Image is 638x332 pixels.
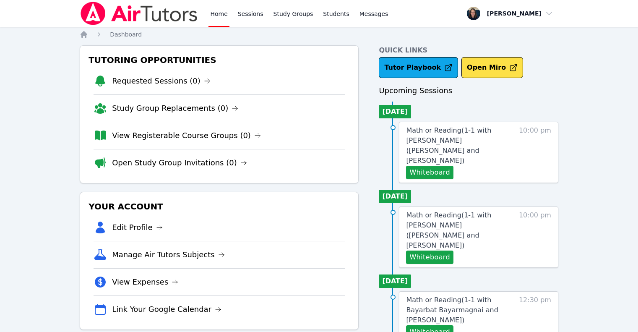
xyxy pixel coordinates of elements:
[112,75,211,87] a: Requested Sessions (0)
[112,157,247,169] a: Open Study Group Invitations (0)
[112,102,238,114] a: Study Group Replacements (0)
[379,274,411,288] li: [DATE]
[406,125,515,166] a: Math or Reading(1-1 with [PERSON_NAME] ([PERSON_NAME] and [PERSON_NAME])
[112,249,225,261] a: Manage Air Tutors Subjects
[87,199,352,214] h3: Your Account
[112,276,178,288] a: View Expenses
[379,85,558,97] h3: Upcoming Sessions
[406,210,515,251] a: Math or Reading(1-1 with [PERSON_NAME] ([PERSON_NAME] and [PERSON_NAME])
[406,296,498,324] span: Math or Reading ( 1-1 with Bayarbat Bayarmagnai and [PERSON_NAME] )
[461,57,523,78] button: Open Miro
[80,30,558,39] nav: Breadcrumb
[110,31,142,38] span: Dashboard
[110,30,142,39] a: Dashboard
[112,303,221,315] a: Link Your Google Calendar
[406,126,491,165] span: Math or Reading ( 1-1 with [PERSON_NAME] ([PERSON_NAME] and [PERSON_NAME] )
[379,190,411,203] li: [DATE]
[406,295,515,325] a: Math or Reading(1-1 with Bayarbat Bayarmagnai and [PERSON_NAME])
[379,45,558,55] h4: Quick Links
[359,10,388,18] span: Messages
[379,105,411,118] li: [DATE]
[406,211,491,249] span: Math or Reading ( 1-1 with [PERSON_NAME] ([PERSON_NAME] and [PERSON_NAME] )
[379,57,458,78] a: Tutor Playbook
[406,166,453,179] button: Whiteboard
[87,52,352,68] h3: Tutoring Opportunities
[112,130,261,141] a: View Registerable Course Groups (0)
[519,125,551,179] span: 10:00 pm
[406,251,453,264] button: Whiteboard
[112,222,163,233] a: Edit Profile
[80,2,198,25] img: Air Tutors
[519,210,551,264] span: 10:00 pm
